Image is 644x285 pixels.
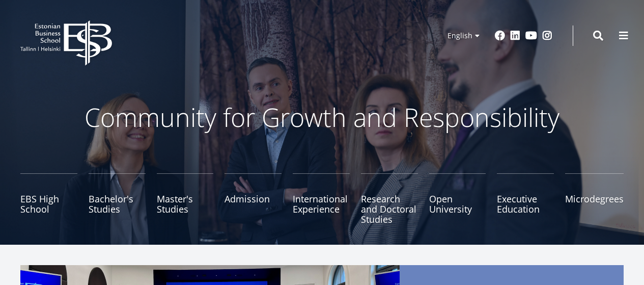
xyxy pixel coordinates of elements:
[20,173,77,224] a: EBS High School
[510,31,520,41] a: Linkedin
[542,31,552,41] a: Instagram
[89,173,146,224] a: Bachelor's Studies
[429,173,486,224] a: Open University
[497,173,554,224] a: Executive Education
[565,173,624,224] a: Microdegrees
[495,31,505,41] a: Facebook
[361,173,418,224] a: Research and Doctoral Studies
[52,102,592,133] p: Community for Growth and Responsibility
[293,173,350,224] a: International Experience
[525,31,537,41] a: Youtube
[225,173,282,224] a: Admission
[157,173,214,224] a: Master's Studies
